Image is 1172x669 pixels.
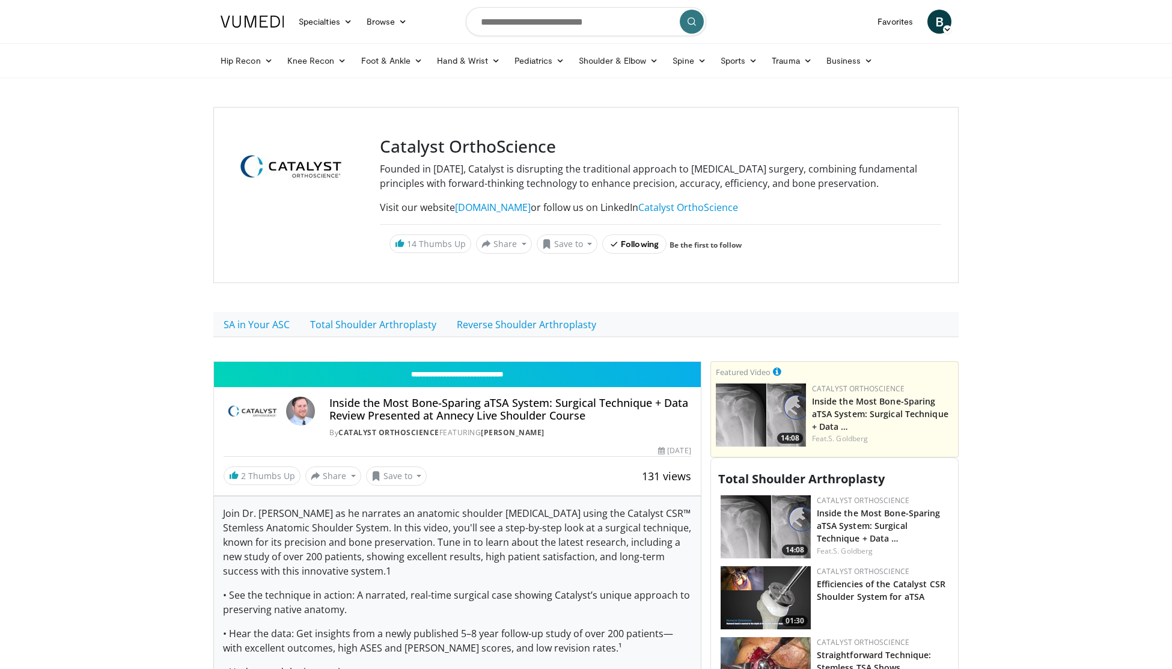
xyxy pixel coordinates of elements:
p: Visit our website or follow us on LinkedIn [380,200,941,215]
p: Founded in [DATE], Catalyst is disrupting the traditional approach to [MEDICAL_DATA] surgery, com... [380,162,941,191]
a: Catalyst OrthoScience [812,383,905,394]
a: Total Shoulder Arthroplasty [300,312,447,337]
a: 14:08 [716,383,806,447]
button: Save to [537,234,598,254]
img: 9f15458b-d013-4cfd-976d-a83a3859932f.150x105_q85_crop-smart_upscale.jpg [716,383,806,447]
button: Share [305,466,361,486]
a: Catalyst OrthoScience [817,566,910,576]
a: Hip Recon [213,49,280,73]
a: Hand & Wrist [430,49,507,73]
a: 2 Thumbs Up [224,466,301,485]
img: fb133cba-ae71-4125-a373-0117bb5c96eb.150x105_q85_crop-smart_upscale.jpg [721,566,811,629]
a: Inside the Most Bone-Sparing aTSA System: Surgical Technique + Data … [817,507,941,544]
p: Join Dr. [PERSON_NAME] as he narrates an anatomic shoulder [MEDICAL_DATA] using the Catalyst CSR™... [223,506,692,578]
div: By FEATURING [329,427,691,438]
span: 14:08 [782,545,808,555]
span: 2 [241,470,246,481]
a: Catalyst OrthoScience [338,427,439,438]
a: 14:08 [721,495,811,558]
span: Total Shoulder Arthroplasty [718,471,885,487]
p: • See the technique in action: A narrated, real-time surgical case showing Catalyst’s unique appr... [223,588,692,617]
span: 131 views [642,469,691,483]
a: 01:30 [721,566,811,629]
a: Favorites [870,10,920,34]
h4: Inside the Most Bone-Sparing aTSA System: Surgical Technique + Data Review Presented at Annecy Li... [329,397,691,423]
a: B [927,10,951,34]
img: VuMedi Logo [221,16,284,28]
a: [PERSON_NAME] [481,427,545,438]
a: Catalyst OrthoScience [817,495,910,506]
span: 14 [407,238,417,249]
a: Spine [665,49,713,73]
input: Search topics, interventions [466,7,706,36]
button: Following [602,234,667,254]
a: [DOMAIN_NAME] [455,201,531,214]
span: 14:08 [777,433,803,444]
img: Avatar [286,397,315,426]
a: Sports [713,49,765,73]
a: S. Goldberg [828,433,868,444]
a: Specialties [291,10,359,34]
p: • Hear the data: Get insights from a newly published 5–8 year follow-up study of over 200 patient... [223,626,692,655]
a: Foot & Ankle [354,49,430,73]
a: 14 Thumbs Up [389,234,471,253]
a: Pediatrics [507,49,572,73]
a: Inside the Most Bone-Sparing aTSA System: Surgical Technique + Data … [812,396,948,432]
img: Catalyst OrthoScience [224,397,281,426]
h3: Catalyst OrthoScience [380,136,941,157]
img: 9f15458b-d013-4cfd-976d-a83a3859932f.150x105_q85_crop-smart_upscale.jpg [721,495,811,558]
a: Catalyst OrthoScience [638,201,738,214]
a: Shoulder & Elbow [572,49,665,73]
span: 01:30 [782,616,808,626]
a: Browse [359,10,415,34]
div: Feat. [812,433,953,444]
a: Trauma [765,49,819,73]
a: Efficiencies of the Catalyst CSR Shoulder System for aTSA [817,578,945,602]
a: Knee Recon [280,49,354,73]
div: [DATE] [658,445,691,456]
a: S. Goldberg [833,546,873,556]
button: Share [476,234,532,254]
small: Featured Video [716,367,771,377]
a: SA in Your ASC [213,312,300,337]
a: Reverse Shoulder Arthroplasty [447,312,606,337]
button: Save to [366,466,427,486]
a: Catalyst OrthoScience [817,637,910,647]
div: Feat. [817,546,948,557]
a: Be the first to follow [670,240,742,250]
a: Business [819,49,881,73]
